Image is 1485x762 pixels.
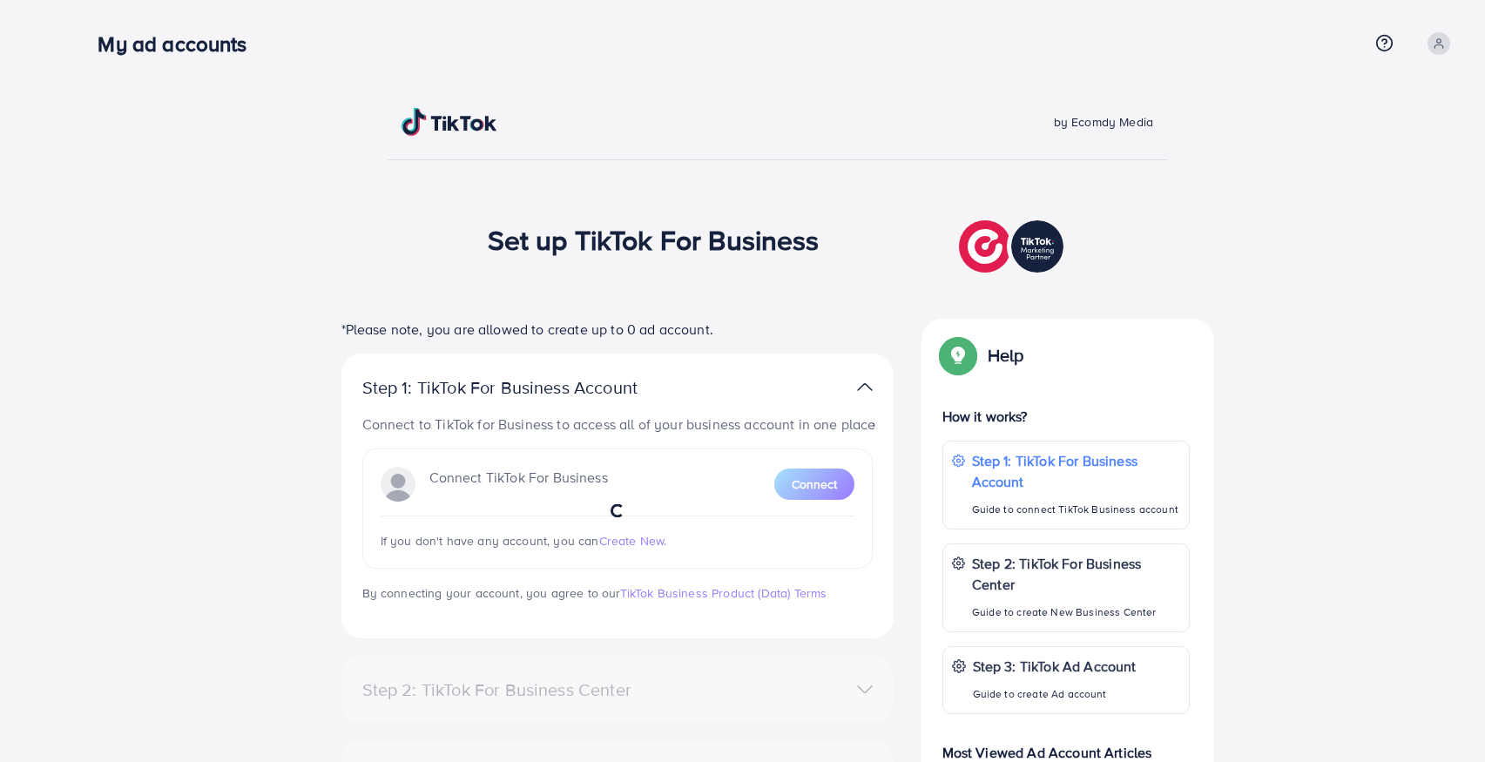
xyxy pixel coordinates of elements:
p: Step 1: TikTok For Business Account [362,377,693,398]
p: How it works? [942,406,1190,427]
h1: Set up TikTok For Business [488,223,820,256]
p: Step 2: TikTok For Business Center [972,553,1180,595]
p: Step 1: TikTok For Business Account [972,450,1180,492]
p: Guide to create New Business Center [972,602,1180,623]
p: Guide to create Ad account [973,684,1137,705]
img: TikTok partner [959,216,1068,277]
h3: My ad accounts [98,31,260,57]
img: TikTok partner [857,374,873,400]
img: TikTok [402,108,497,136]
span: by Ecomdy Media [1054,113,1153,131]
p: *Please note, you are allowed to create up to 0 ad account. [341,319,894,340]
p: Guide to connect TikTok Business account [972,499,1180,520]
p: Help [988,345,1024,366]
img: Popup guide [942,340,974,371]
p: Step 3: TikTok Ad Account [973,656,1137,677]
